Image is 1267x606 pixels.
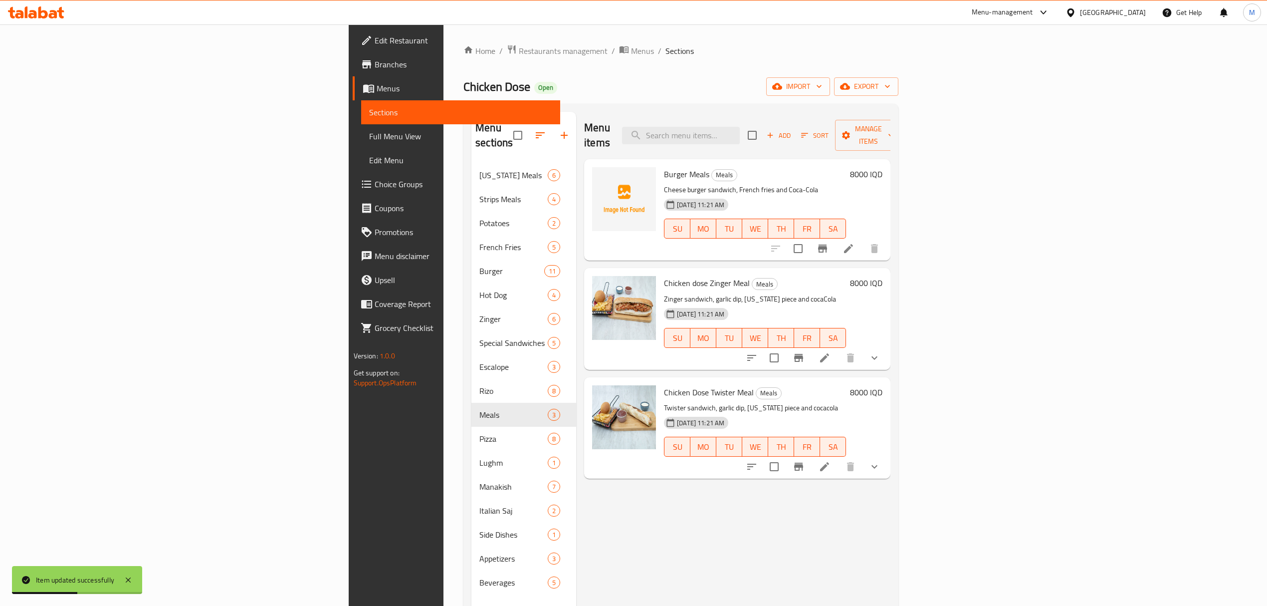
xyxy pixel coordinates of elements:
[799,128,831,143] button: Sort
[548,577,560,589] div: items
[479,169,548,181] div: Kentucky Meals
[507,125,528,146] span: Select all sections
[746,222,764,236] span: WE
[862,237,886,261] button: delete
[668,331,686,345] span: SU
[353,220,560,244] a: Promotions
[375,34,552,46] span: Edit Restaurant
[742,125,763,146] span: Select section
[375,58,552,70] span: Branches
[479,265,544,277] div: Burger
[664,293,846,305] p: Zinger sandwich, garlic dip, [US_STATE] piece and cocaCola
[375,178,552,190] span: Choice Groups
[545,267,560,276] span: 11
[471,403,576,427] div: Meals3
[471,187,576,211] div: Strips Meals4
[819,352,831,364] a: Edit menu item
[694,440,712,454] span: MO
[820,328,846,348] button: SA
[479,529,548,541] span: Side Dishes
[471,331,576,355] div: Special Sandwiches5
[690,219,716,239] button: MO
[592,276,656,340] img: Chicken dose Zinger Meal
[711,169,737,181] div: Meals
[795,128,835,143] span: Sort items
[746,331,764,345] span: WE
[868,352,880,364] svg: Show Choices
[584,120,610,150] h2: Menu items
[548,458,560,468] span: 1
[712,169,737,181] span: Meals
[742,437,768,457] button: WE
[740,346,764,370] button: sort-choices
[519,45,608,57] span: Restaurants management
[768,437,794,457] button: TH
[548,313,560,325] div: items
[544,265,560,277] div: items
[834,77,898,96] button: export
[548,361,560,373] div: items
[471,547,576,571] div: Appetizers3
[479,409,548,421] span: Meals
[794,328,820,348] button: FR
[764,456,785,477] span: Select to update
[479,289,548,301] span: Hot Dog
[548,289,560,301] div: items
[673,200,728,210] span: [DATE] 11:21 AM
[548,337,560,349] div: items
[716,328,742,348] button: TU
[471,307,576,331] div: Zinger6
[862,455,886,479] button: show more
[843,243,854,255] a: Edit menu item
[690,328,716,348] button: MO
[353,52,560,76] a: Branches
[787,455,811,479] button: Branch-specific-item
[664,167,709,182] span: Burger Meals
[658,45,661,57] li: /
[763,128,795,143] span: Add item
[774,80,822,93] span: import
[548,219,560,228] span: 2
[690,437,716,457] button: MO
[353,244,560,268] a: Menu disclaimer
[746,440,764,454] span: WE
[612,45,615,57] li: /
[1080,7,1146,18] div: [GEOGRAPHIC_DATA]
[353,172,560,196] a: Choice Groups
[665,45,694,57] span: Sections
[479,385,548,397] span: Rizo
[479,361,548,373] div: Escalope
[740,455,764,479] button: sort-choices
[720,222,738,236] span: TU
[377,82,552,94] span: Menus
[752,278,778,290] div: Meals
[842,80,890,93] span: export
[788,238,809,259] span: Select to update
[369,106,552,118] span: Sections
[668,222,686,236] span: SU
[839,346,862,370] button: delete
[548,554,560,564] span: 3
[380,349,395,362] span: 1.0.0
[479,577,548,589] div: Beverages
[361,100,560,124] a: Sections
[742,219,768,239] button: WE
[664,437,690,457] button: SU
[548,243,560,252] span: 5
[528,123,552,147] span: Sort sections
[720,331,738,345] span: TU
[631,45,654,57] span: Menus
[664,219,690,239] button: SU
[471,159,576,599] nav: Menu sections
[756,387,782,399] div: Meals
[479,433,548,445] div: Pizza
[375,298,552,310] span: Coverage Report
[471,475,576,499] div: Manakish7
[794,219,820,239] button: FR
[471,427,576,451] div: Pizza8
[353,196,560,220] a: Coupons
[353,28,560,52] a: Edit Restaurant
[819,461,831,473] a: Edit menu item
